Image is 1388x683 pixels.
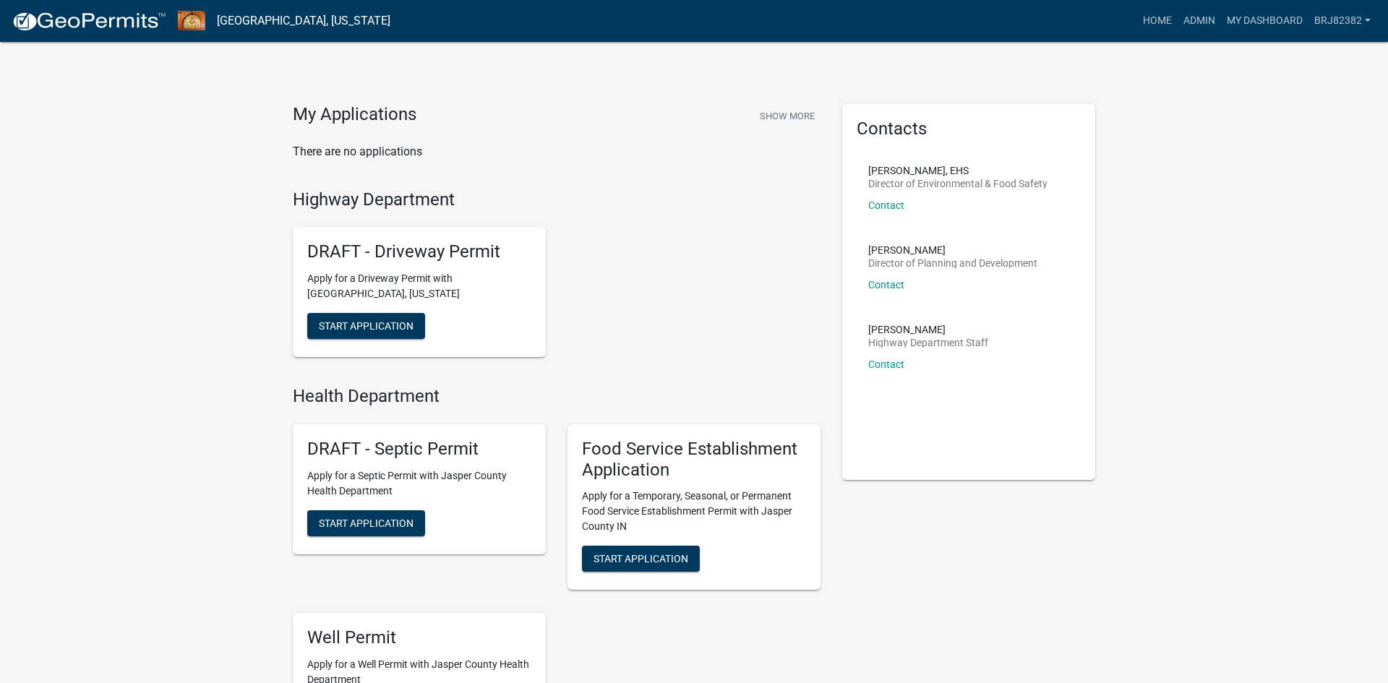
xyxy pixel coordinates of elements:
button: Start Application [307,313,425,339]
a: My Dashboard [1221,7,1308,35]
h5: Food Service Establishment Application [582,439,806,481]
span: Start Application [319,320,414,332]
a: Contact [868,358,904,370]
h4: Highway Department [293,189,821,210]
p: Director of Environmental & Food Safety [868,179,1048,189]
a: Admin [1178,7,1221,35]
a: brj82382 [1308,7,1376,35]
p: There are no applications [293,143,821,160]
a: Contact [868,279,904,291]
a: [GEOGRAPHIC_DATA], [US_STATE] [217,9,390,33]
button: Show More [754,104,821,128]
h4: My Applications [293,104,416,126]
img: Jasper County, Indiana [178,11,205,30]
p: Director of Planning and Development [868,258,1037,268]
p: Apply for a Driveway Permit with [GEOGRAPHIC_DATA], [US_STATE] [307,271,531,301]
h5: Contacts [857,119,1081,139]
h5: Well Permit [307,627,531,648]
p: Apply for a Septic Permit with Jasper County Health Department [307,468,531,499]
p: [PERSON_NAME] [868,325,988,335]
span: Start Application [319,517,414,528]
h5: DRAFT - Driveway Permit [307,241,531,262]
p: Highway Department Staff [868,338,988,348]
button: Start Application [307,510,425,536]
a: Home [1137,7,1178,35]
span: Start Application [594,553,688,564]
p: [PERSON_NAME], EHS [868,166,1048,176]
a: Contact [868,199,904,211]
p: Apply for a Temporary, Seasonal, or Permanent Food Service Establishment Permit with Jasper Count... [582,489,806,534]
h5: DRAFT - Septic Permit [307,439,531,460]
p: [PERSON_NAME] [868,245,1037,255]
h4: Health Department [293,386,821,407]
button: Start Application [582,546,700,572]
